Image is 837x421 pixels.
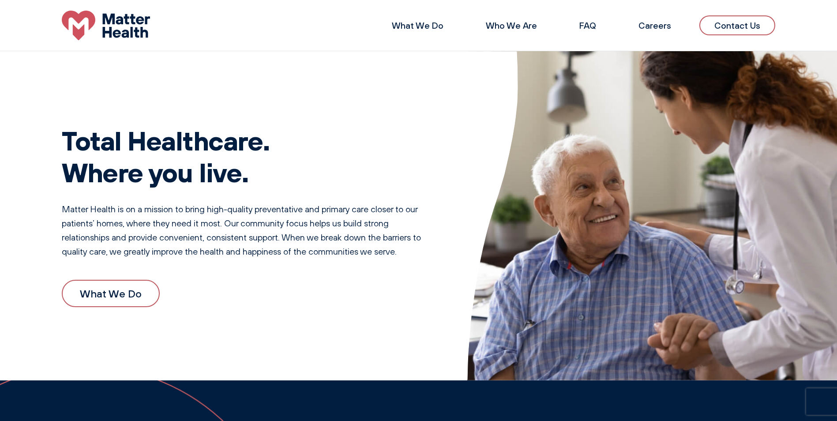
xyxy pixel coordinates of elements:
a: Careers [638,20,671,31]
a: What We Do [392,20,443,31]
h1: Total Healthcare. Where you live. [62,124,432,188]
a: Who We Are [486,20,537,31]
a: What We Do [62,280,160,307]
a: FAQ [579,20,596,31]
p: Matter Health is on a mission to bring high-quality preventative and primary care closer to our p... [62,202,432,259]
a: Contact Us [699,15,775,35]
